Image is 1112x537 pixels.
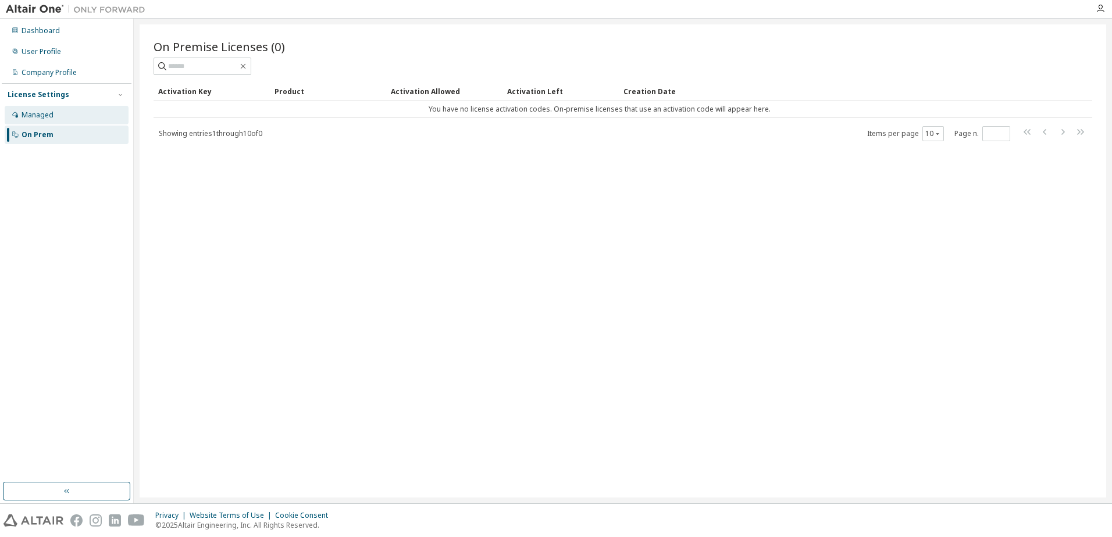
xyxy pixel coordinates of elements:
div: Cookie Consent [275,511,335,520]
div: Product [275,82,382,101]
span: Page n. [954,126,1010,141]
div: Company Profile [22,68,77,77]
span: On Premise Licenses (0) [154,38,285,55]
div: Privacy [155,511,190,520]
img: linkedin.svg [109,514,121,527]
div: License Settings [8,90,69,99]
button: 10 [925,129,941,138]
div: User Profile [22,47,61,56]
img: facebook.svg [70,514,83,527]
span: Items per page [867,126,944,141]
p: © 2025 Altair Engineering, Inc. All Rights Reserved. [155,520,335,530]
span: Showing entries 1 through 10 of 0 [159,128,262,138]
img: altair_logo.svg [3,514,63,527]
div: Managed [22,110,54,120]
div: Creation Date [623,82,1041,101]
img: youtube.svg [128,514,145,527]
td: You have no license activation codes. On-premise licenses that use an activation code will appear... [154,101,1046,118]
div: Activation Left [507,82,614,101]
div: Activation Key [158,82,265,101]
div: Dashboard [22,26,60,35]
div: On Prem [22,130,54,139]
img: instagram.svg [90,514,102,527]
div: Activation Allowed [391,82,498,101]
div: Website Terms of Use [190,511,275,520]
img: Altair One [6,3,151,15]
